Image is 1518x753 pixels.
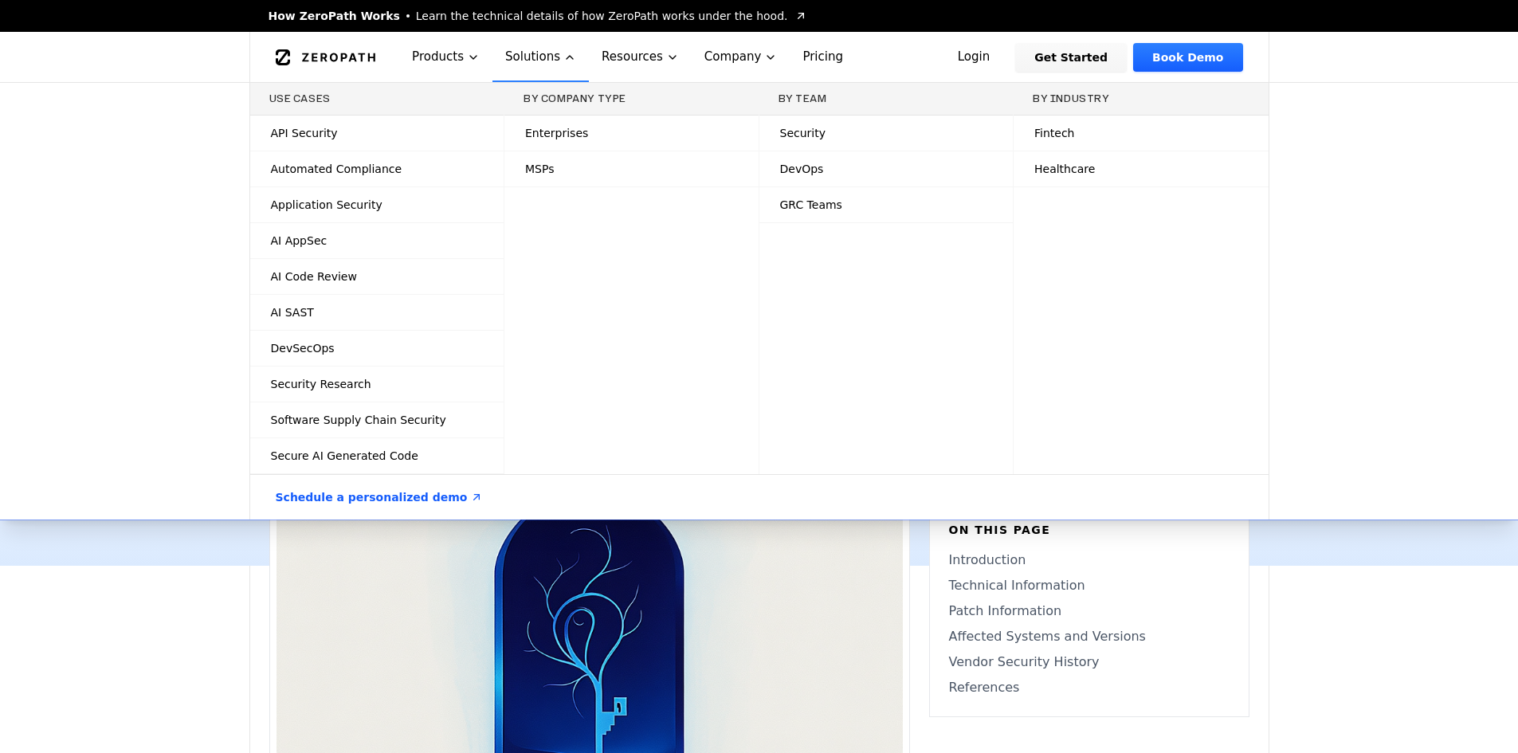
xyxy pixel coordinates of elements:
[416,8,788,24] span: Learn the technical details of how ZeroPath works under the hood.
[692,32,790,82] button: Company
[271,197,382,213] span: Application Security
[504,116,759,151] a: Enterprises
[949,602,1230,621] a: Patch Information
[1015,43,1127,72] a: Get Started
[780,197,842,213] span: GRC Teams
[1034,125,1074,141] span: Fintech
[250,187,504,222] a: Application Security
[250,116,504,151] a: API Security
[250,295,504,330] a: AI SAST
[399,32,492,82] button: Products
[269,92,485,105] h3: Use Cases
[939,43,1010,72] a: Login
[250,151,504,186] a: Automated Compliance
[250,331,504,366] a: DevSecOps
[949,551,1230,570] a: Introduction
[759,187,1014,222] a: GRC Teams
[271,304,314,320] span: AI SAST
[271,161,402,177] span: Automated Compliance
[257,475,503,520] a: Schedule a personalized demo
[524,92,739,105] h3: By Company Type
[790,32,856,82] a: Pricing
[780,125,826,141] span: Security
[949,522,1230,538] h6: On this page
[1033,92,1249,105] h3: By Industry
[1014,116,1269,151] a: Fintech
[271,125,338,141] span: API Security
[504,151,759,186] a: MSPs
[1034,161,1095,177] span: Healthcare
[525,161,554,177] span: MSPs
[249,32,1269,82] nav: Global
[949,576,1230,595] a: Technical Information
[492,32,589,82] button: Solutions
[759,151,1014,186] a: DevOps
[949,627,1230,646] a: Affected Systems and Versions
[525,125,588,141] span: Enterprises
[269,8,807,24] a: How ZeroPath WorksLearn the technical details of how ZeroPath works under the hood.
[271,233,328,249] span: AI AppSec
[250,438,504,473] a: Secure AI Generated Code
[780,161,824,177] span: DevOps
[250,367,504,402] a: Security Research
[759,116,1014,151] a: Security
[271,340,335,356] span: DevSecOps
[779,92,994,105] h3: By Team
[949,678,1230,697] a: References
[271,269,357,284] span: AI Code Review
[1133,43,1242,72] a: Book Demo
[271,412,446,428] span: Software Supply Chain Security
[949,653,1230,672] a: Vendor Security History
[1014,151,1269,186] a: Healthcare
[250,402,504,437] a: Software Supply Chain Security
[269,8,400,24] span: How ZeroPath Works
[271,376,371,392] span: Security Research
[250,223,504,258] a: AI AppSec
[271,448,418,464] span: Secure AI Generated Code
[250,259,504,294] a: AI Code Review
[589,32,692,82] button: Resources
